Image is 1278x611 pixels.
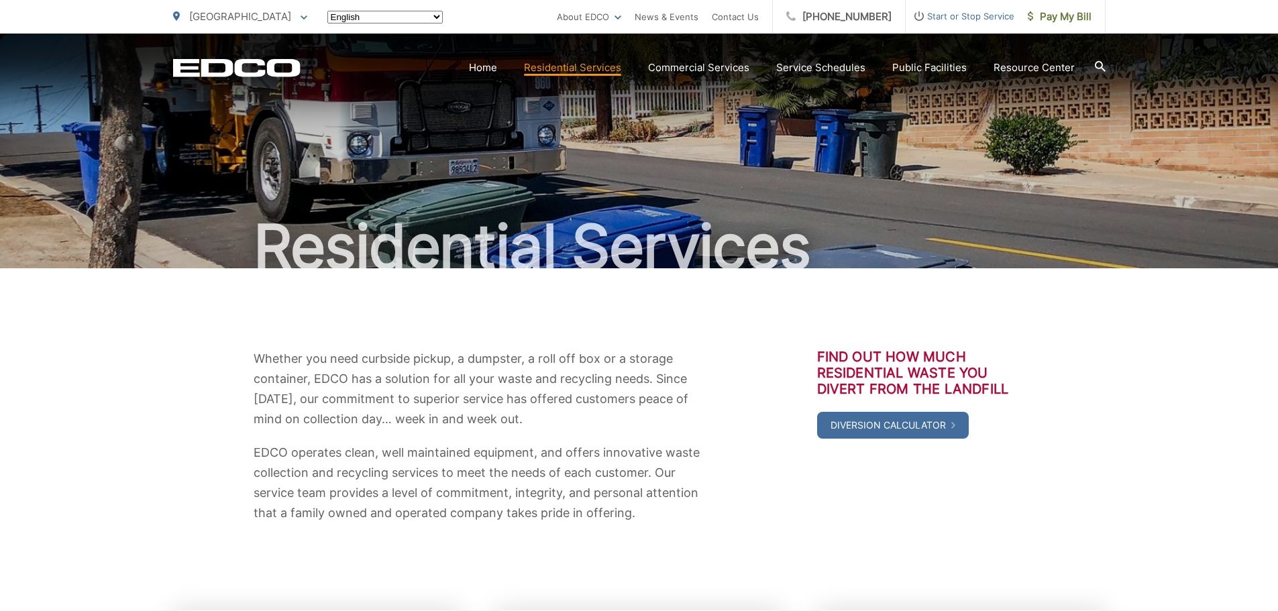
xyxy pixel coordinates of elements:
a: EDCD logo. Return to the homepage. [173,58,301,77]
p: Whether you need curbside pickup, a dumpster, a roll off box or a storage container, EDCO has a s... [254,349,703,429]
a: Contact Us [712,9,759,25]
a: Commercial Services [648,60,749,76]
span: Pay My Bill [1028,9,1091,25]
a: About EDCO [557,9,621,25]
h3: Find out how much residential waste you divert from the landfill [817,349,1025,397]
select: Select a language [327,11,443,23]
a: Service Schedules [776,60,865,76]
a: News & Events [635,9,698,25]
a: Diversion Calculator [817,412,969,439]
a: Public Facilities [892,60,967,76]
p: EDCO operates clean, well maintained equipment, and offers innovative waste collection and recycl... [254,443,703,523]
span: [GEOGRAPHIC_DATA] [189,10,291,23]
a: Home [469,60,497,76]
a: Residential Services [524,60,621,76]
h1: Residential Services [173,213,1106,280]
a: Resource Center [994,60,1075,76]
